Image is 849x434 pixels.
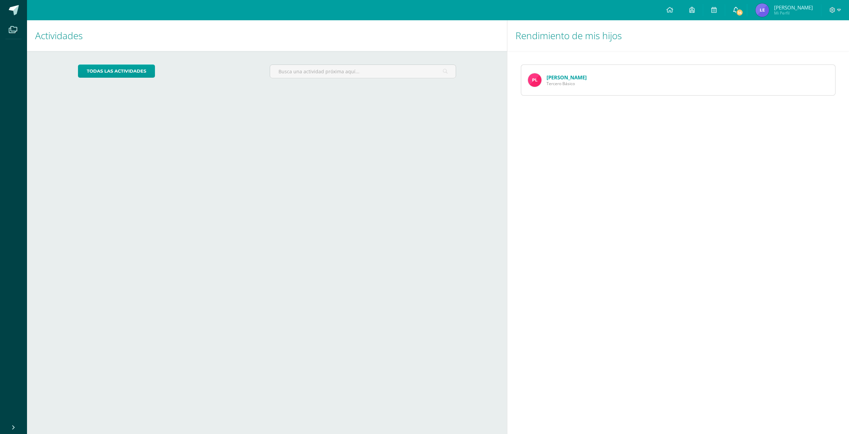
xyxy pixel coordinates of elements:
[547,81,587,86] span: Tercero Básico
[755,3,769,17] img: ef2f17affd3ce01d0abdce98f34cef77.png
[78,65,155,78] a: todas las Actividades
[774,10,813,16] span: Mi Perfil
[515,20,841,51] h1: Rendimiento de mis hijos
[547,74,587,81] a: [PERSON_NAME]
[270,65,456,78] input: Busca una actividad próxima aquí...
[35,20,499,51] h1: Actividades
[528,73,541,87] img: 182438cd4ccbb4d3b63a09e312f45008.png
[736,9,743,16] span: 14
[774,4,813,11] span: [PERSON_NAME]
